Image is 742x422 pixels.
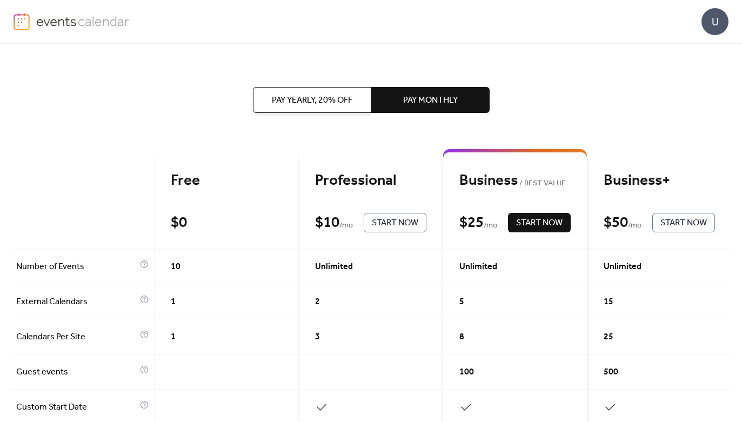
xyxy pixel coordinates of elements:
span: Custom Start Date [16,401,137,414]
img: logo-type [36,13,130,29]
span: Unlimited [315,260,353,273]
span: 25 [604,331,613,344]
div: $ 50 [604,213,628,232]
span: External Calendars [16,296,137,309]
span: Number of Events [16,260,137,273]
span: / mo [628,219,641,232]
span: 8 [459,331,464,344]
span: Guest events [16,366,137,379]
span: Start Now [372,217,418,230]
span: Unlimited [459,260,497,273]
span: 1 [171,331,176,344]
button: Start Now [508,213,571,232]
span: 2 [315,296,320,309]
div: Professional [315,171,426,190]
span: Start Now [660,217,707,230]
div: Free [171,171,282,190]
span: Start Now [516,217,563,230]
div: $ 10 [315,213,339,232]
span: / mo [484,219,497,232]
div: U [701,8,728,35]
span: 3 [315,331,320,344]
span: Pay Monthly [403,94,458,107]
span: 5 [459,296,464,309]
div: $ 0 [171,213,187,232]
button: Pay Monthly [371,87,490,113]
button: Start Now [364,213,426,232]
span: 15 [604,296,613,309]
div: Business+ [604,171,715,190]
span: 10 [171,260,181,273]
span: Pay Yearly, 20% off [272,94,352,107]
span: 500 [604,366,618,379]
div: Business [459,171,571,190]
span: 100 [459,366,474,379]
img: logo [14,13,30,30]
span: Unlimited [604,260,641,273]
button: Start Now [652,213,715,232]
div: $ 25 [459,213,484,232]
span: 1 [171,296,176,309]
button: Pay Yearly, 20% off [253,87,371,113]
span: / mo [339,219,353,232]
span: BEST VALUE [518,177,566,190]
span: Calendars Per Site [16,331,137,344]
